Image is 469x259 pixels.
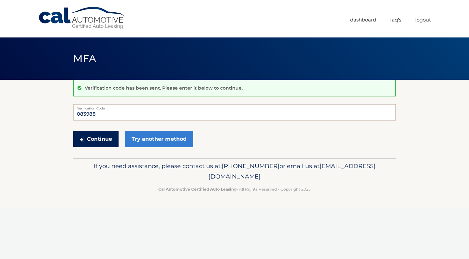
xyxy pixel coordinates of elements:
label: Verification Code [73,104,396,109]
a: Logout [415,14,431,25]
a: FAQ's [390,14,401,25]
span: [EMAIL_ADDRESS][DOMAIN_NAME] [208,162,376,180]
p: Verification code has been sent. Please enter it below to continue. [85,85,243,91]
strong: Cal Automotive Certified Auto Leasing [158,187,236,192]
a: Try another method [125,131,193,147]
span: MFA [73,52,96,65]
a: Dashboard [350,14,376,25]
p: - All Rights Reserved - Copyright 2025 [78,186,391,193]
input: Verification Code [73,104,396,121]
button: Continue [73,131,119,147]
p: If you need assistance, please contact us at: or email us at [78,161,391,182]
a: Cal Automotive [38,7,126,30]
span: [PHONE_NUMBER] [222,162,279,170]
